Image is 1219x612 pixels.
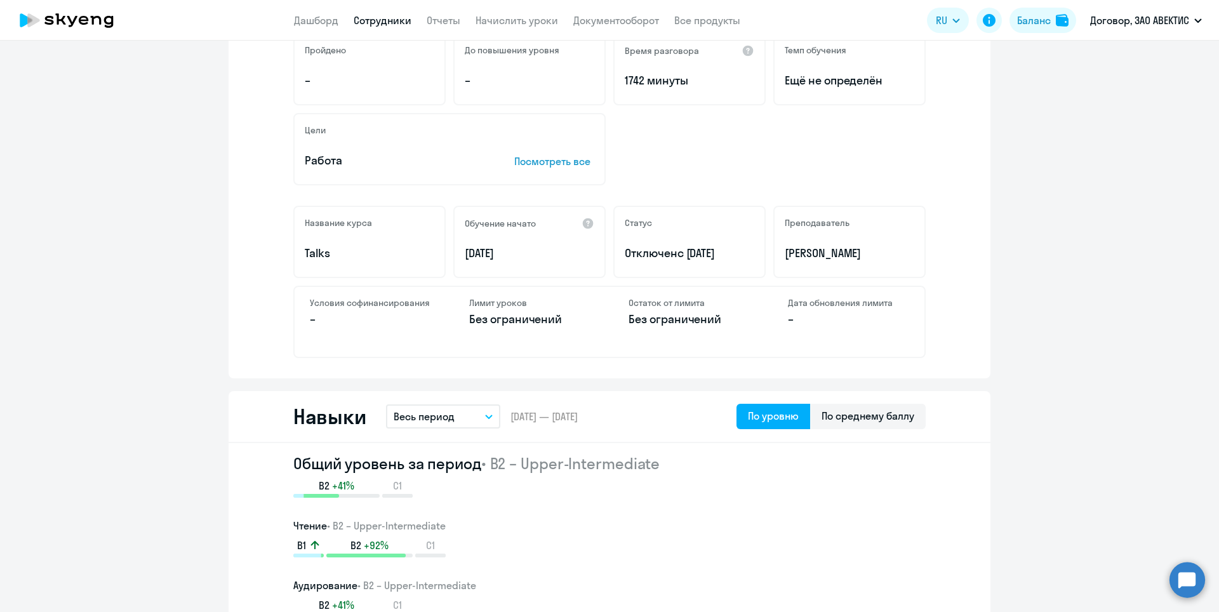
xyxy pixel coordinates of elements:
span: • B2 – Upper-Intermediate [357,579,476,592]
h4: Условия софинансирования [310,297,431,309]
div: Баланс [1017,13,1051,28]
p: Без ограничений [469,311,590,328]
a: Начислить уроки [476,14,558,27]
span: • B2 – Upper-Intermediate [481,454,660,473]
span: RU [936,13,947,28]
h5: Преподаватель [785,217,849,229]
img: balance [1056,14,1069,27]
button: RU [927,8,969,33]
p: – [310,311,431,328]
h2: Навыки [293,404,366,429]
a: Все продукты [674,14,740,27]
h4: Лимит уроков [469,297,590,309]
h4: Остаток от лимита [629,297,750,309]
h5: Обучение начато [465,218,536,229]
button: Балансbalance [1009,8,1076,33]
h5: Цели [305,124,326,136]
span: C1 [393,479,402,493]
span: B2 [319,479,330,493]
p: – [788,311,909,328]
span: B2 [319,598,330,612]
div: По уровню [748,408,799,423]
span: [DATE] — [DATE] [510,409,578,423]
div: По среднему баллу [822,408,914,423]
a: Отчеты [427,14,460,27]
p: – [465,72,594,89]
p: Без ограничений [629,311,750,328]
p: [DATE] [465,245,594,262]
p: Договор, ЗАО АВЕКТИС [1090,13,1189,28]
p: Работа [305,152,475,169]
a: Документооборот [573,14,659,27]
h2: Общий уровень за период [293,453,926,474]
h3: Чтение [293,518,926,533]
span: B2 [350,538,361,552]
p: Отключен [625,245,754,262]
h5: Пройдено [305,44,346,56]
span: C1 [393,598,402,612]
h3: Аудирование [293,578,926,593]
p: – [305,72,434,89]
p: [PERSON_NAME] [785,245,914,262]
h5: До повышения уровня [465,44,559,56]
a: Дашборд [294,14,338,27]
h5: Темп обучения [785,44,846,56]
a: Сотрудники [354,14,411,27]
span: с [DATE] [677,246,716,260]
p: 1742 минуты [625,72,754,89]
span: +41% [332,598,354,612]
span: +41% [332,479,354,493]
p: Весь период [394,409,455,424]
span: +92% [364,538,389,552]
p: Talks [305,245,434,262]
h4: Дата обновления лимита [788,297,909,309]
h5: Название курса [305,217,372,229]
span: B1 [297,538,306,552]
button: Договор, ЗАО АВЕКТИС [1084,5,1208,36]
h5: Время разговора [625,45,699,57]
span: C1 [426,538,435,552]
p: Посмотреть все [514,154,594,169]
h5: Статус [625,217,652,229]
span: Ещё не определён [785,72,914,89]
span: • B2 – Upper-Intermediate [327,519,446,532]
button: Весь период [386,404,500,429]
